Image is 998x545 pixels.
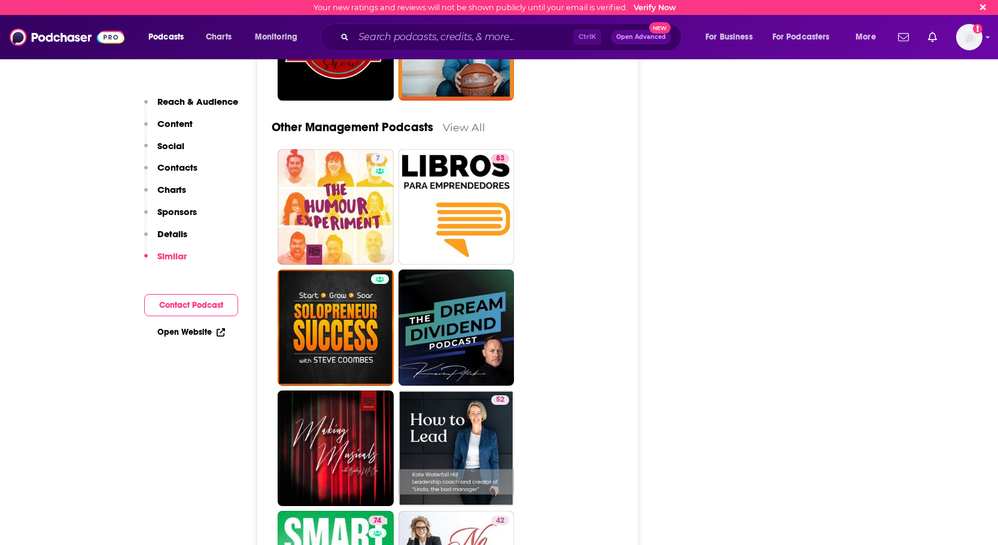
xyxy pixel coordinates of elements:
span: For Business [705,29,753,46]
button: Content [144,118,193,140]
span: Podcasts [148,29,184,46]
img: Podchaser - Follow, Share and Rate Podcasts [10,26,124,49]
div: Search podcasts, credits, & more... [332,23,693,51]
a: 83 [398,149,515,265]
a: Show notifications dropdown [893,27,914,47]
a: View All [443,121,485,134]
img: User Profile [956,24,982,50]
a: 52 [398,390,515,507]
span: 52 [496,394,504,406]
span: Charts [206,29,232,46]
button: Show profile menu [956,24,982,50]
button: open menu [697,28,768,47]
p: Sponsors [157,206,197,217]
p: Contacts [157,162,197,173]
p: Content [157,118,193,129]
button: Contacts [144,162,197,184]
a: 52 [491,395,509,405]
div: Your new ratings and reviews will not be shown publicly until your email is verified. [314,3,676,12]
span: Monitoring [255,29,297,46]
a: Other Management Podcasts [272,120,433,135]
a: 74 [369,516,386,525]
span: Logged in as jbarbour [956,24,982,50]
a: 42 [491,516,509,525]
button: Open AdvancedNew [611,30,671,44]
span: 7 [376,153,380,165]
button: Reach & Audience [144,96,238,118]
p: Details [157,228,187,240]
button: Similar [144,250,187,272]
p: Social [157,140,184,152]
input: Search podcasts, credits, & more... [354,28,573,47]
button: Sponsors [144,206,197,228]
a: Charts [198,28,239,47]
p: Charts [157,184,186,195]
a: Verify Now [634,3,676,12]
button: open menu [765,28,847,47]
span: More [856,29,876,46]
a: Open Website [157,327,225,337]
span: Open Advanced [616,34,666,40]
button: open menu [247,28,313,47]
button: Social [144,140,184,162]
a: Show notifications dropdown [923,27,942,47]
button: Charts [144,184,186,206]
p: Similar [157,250,187,262]
span: For Podcasters [772,29,830,46]
span: New [649,22,671,34]
button: open menu [847,28,891,47]
span: Ctrl K [573,29,601,45]
svg: Email not verified [973,24,982,34]
a: 7 [278,149,394,265]
a: 83 [491,154,509,163]
button: open menu [140,28,199,47]
button: Details [144,228,187,250]
span: 42 [496,515,504,527]
span: 83 [496,153,504,165]
span: 74 [373,515,381,527]
p: Reach & Audience [157,96,238,107]
button: Contact Podcast [144,294,238,316]
a: 7 [371,154,385,163]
